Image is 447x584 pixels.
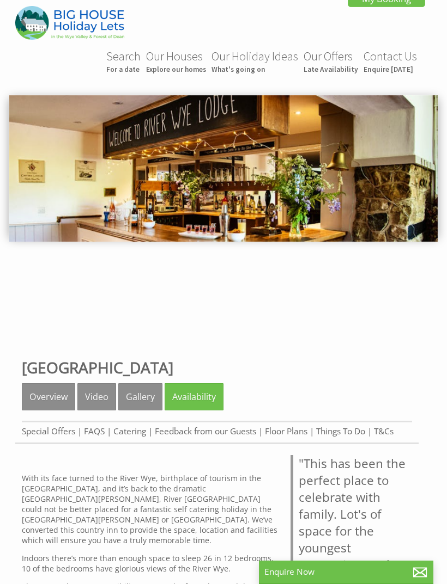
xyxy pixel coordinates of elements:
[118,383,162,410] a: Gallery
[7,265,440,346] iframe: Customer reviews powered by Trustpilot
[106,48,141,74] a: SearchFor a date
[22,357,173,378] a: [GEOGRAPHIC_DATA]
[265,426,307,437] a: Floor Plans
[22,383,75,410] a: Overview
[106,65,141,74] small: For a date
[316,426,365,437] a: Things To Do
[22,426,75,437] a: Special Offers
[264,566,428,577] p: Enquire Now
[374,426,394,437] a: T&Cs
[364,65,417,74] small: Enquire [DATE]
[165,383,224,410] a: Availability
[155,426,256,437] a: Feedback from our Guests
[304,48,358,74] a: Our OffersLate Availability
[304,65,358,74] small: Late Availability
[113,426,146,437] a: Catering
[146,48,206,74] a: Our HousesExplore our homes
[146,65,206,74] small: Explore our homes
[84,426,105,437] a: FAQS
[364,48,417,74] a: Contact UsEnquire [DATE]
[212,65,298,74] small: What's going on
[212,48,298,74] a: Our Holiday IdeasWhat's going on
[77,383,116,410] a: Video
[22,473,277,545] p: With its face turned to the River Wye, birthplace of tourism in the [GEOGRAPHIC_DATA], and it’s b...
[22,553,277,574] p: Indoors there’s more than enough space to sleep 26 in 12 bedrooms. 10 of the bedrooms have glorio...
[15,6,124,39] img: Big House Holiday Lets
